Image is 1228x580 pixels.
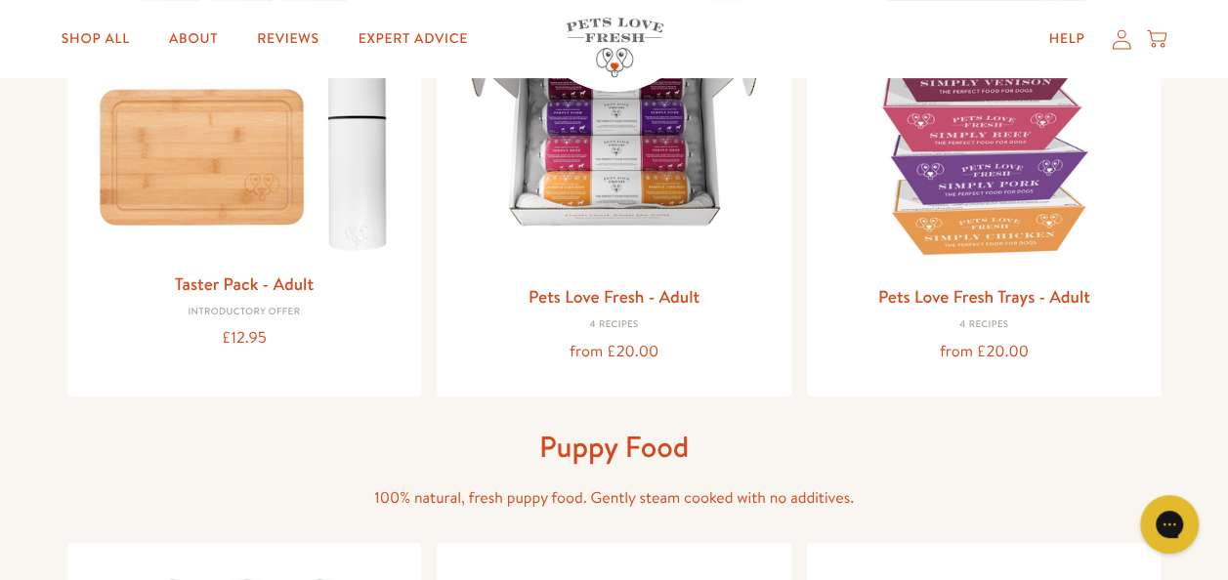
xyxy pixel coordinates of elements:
a: Pets Love Fresh - Adult [529,284,699,309]
div: Introductory Offer [83,307,406,318]
div: 4 Recipes [452,319,776,331]
a: Taster Pack - Adult [175,271,314,296]
span: 100% natural, fresh puppy food. Gently steam cooked with no additives. [374,487,854,509]
div: 4 Recipes [823,319,1146,331]
img: Pets Love Fresh [566,18,663,77]
div: £12.95 [83,325,406,352]
a: About [153,20,233,59]
a: Pets Love Fresh Trays - Adult [878,284,1090,309]
h1: Puppy Food [302,428,927,466]
a: Reviews [241,20,334,59]
a: Help [1033,20,1100,59]
a: Shop All [46,20,146,59]
div: from £20.00 [823,339,1146,365]
a: Expert Advice [343,20,484,59]
iframe: Gorgias live chat messenger [1130,488,1208,560]
div: from £20.00 [452,339,776,365]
